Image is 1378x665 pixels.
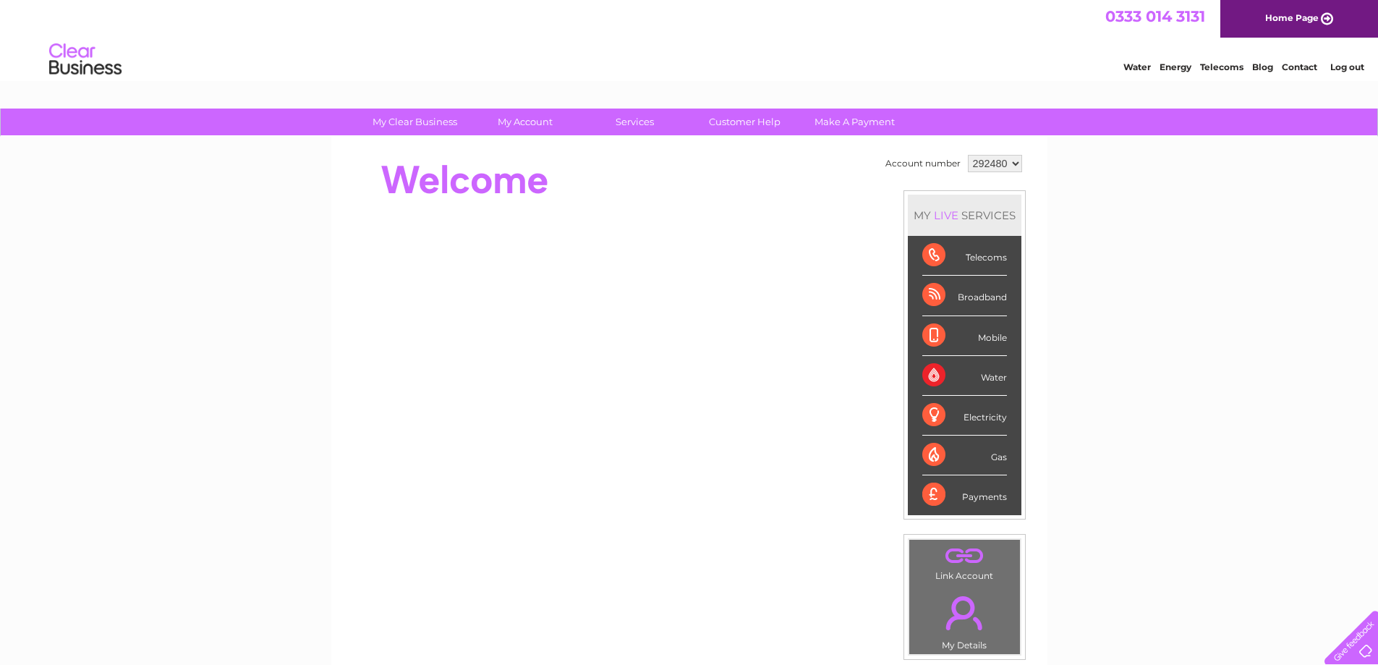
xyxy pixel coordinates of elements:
[355,109,475,135] a: My Clear Business
[1123,62,1151,72] a: Water
[922,316,1007,356] div: Mobile
[348,8,1032,70] div: Clear Business is a trading name of Verastar Limited (registered in [GEOGRAPHIC_DATA] No. 3667643...
[48,38,122,82] img: logo.png
[685,109,804,135] a: Customer Help
[922,276,1007,315] div: Broadband
[913,588,1016,638] a: .
[931,208,961,222] div: LIVE
[922,396,1007,436] div: Electricity
[1160,62,1191,72] a: Energy
[795,109,914,135] a: Make A Payment
[909,539,1021,585] td: Link Account
[922,356,1007,396] div: Water
[1200,62,1243,72] a: Telecoms
[908,195,1021,236] div: MY SERVICES
[1252,62,1273,72] a: Blog
[922,475,1007,514] div: Payments
[882,151,964,176] td: Account number
[465,109,584,135] a: My Account
[909,584,1021,655] td: My Details
[1105,7,1205,25] a: 0333 014 3131
[1330,62,1364,72] a: Log out
[922,436,1007,475] div: Gas
[922,236,1007,276] div: Telecoms
[575,109,694,135] a: Services
[913,543,1016,569] a: .
[1282,62,1317,72] a: Contact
